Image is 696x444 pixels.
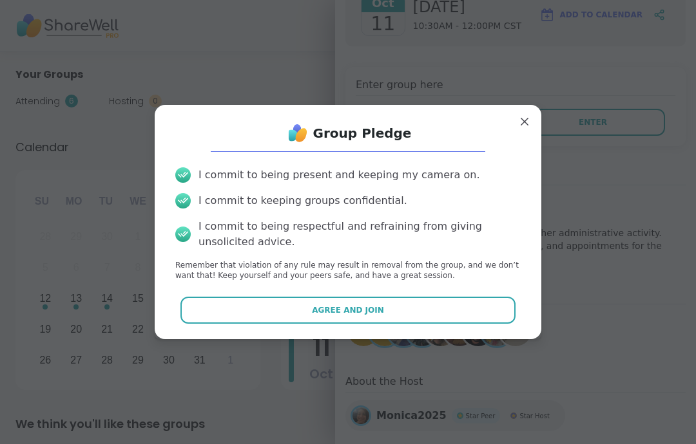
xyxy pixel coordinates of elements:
img: ShareWell Logo [285,120,311,146]
p: Remember that violation of any rule may result in removal from the group, and we don’t want that!... [175,260,521,282]
div: I commit to being respectful and refraining from giving unsolicited advice. [198,219,521,250]
h1: Group Pledge [313,124,412,142]
div: I commit to being present and keeping my camera on. [198,167,479,183]
div: I commit to keeping groups confidential. [198,193,407,208]
span: Agree and Join [312,304,384,316]
button: Agree and Join [180,297,516,324]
